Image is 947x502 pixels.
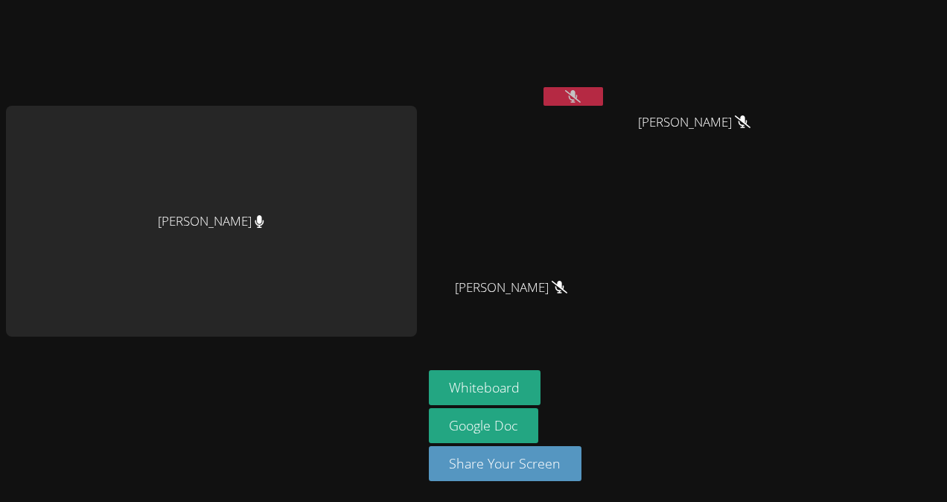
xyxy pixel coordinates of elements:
a: Google Doc [429,408,539,443]
button: Share Your Screen [429,446,582,481]
span: [PERSON_NAME] [638,112,750,133]
span: [PERSON_NAME] [455,277,567,299]
button: Whiteboard [429,370,541,405]
div: [PERSON_NAME] [6,106,417,337]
